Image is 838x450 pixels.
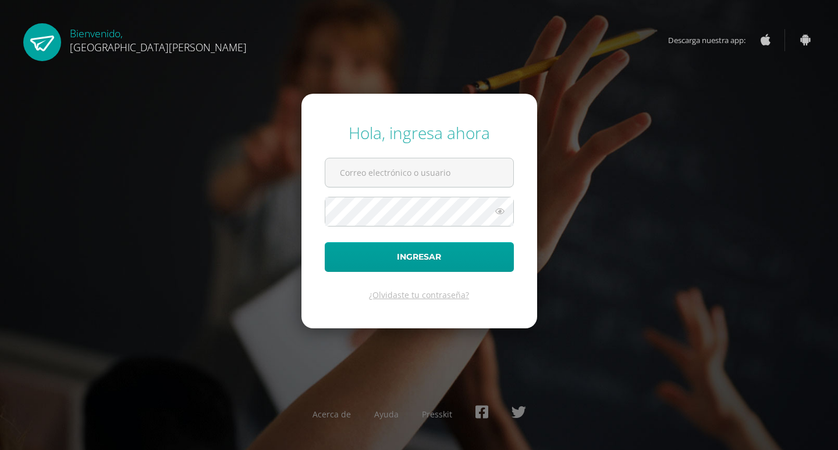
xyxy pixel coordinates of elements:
[325,122,514,144] div: Hola, ingresa ahora
[325,158,513,187] input: Correo electrónico o usuario
[374,409,399,420] a: Ayuda
[668,29,757,51] span: Descarga nuestra app:
[325,242,514,272] button: Ingresar
[422,409,452,420] a: Presskit
[369,289,469,300] a: ¿Olvidaste tu contraseña?
[313,409,351,420] a: Acerca de
[70,23,247,54] div: Bienvenido,
[70,40,247,54] span: [GEOGRAPHIC_DATA][PERSON_NAME]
